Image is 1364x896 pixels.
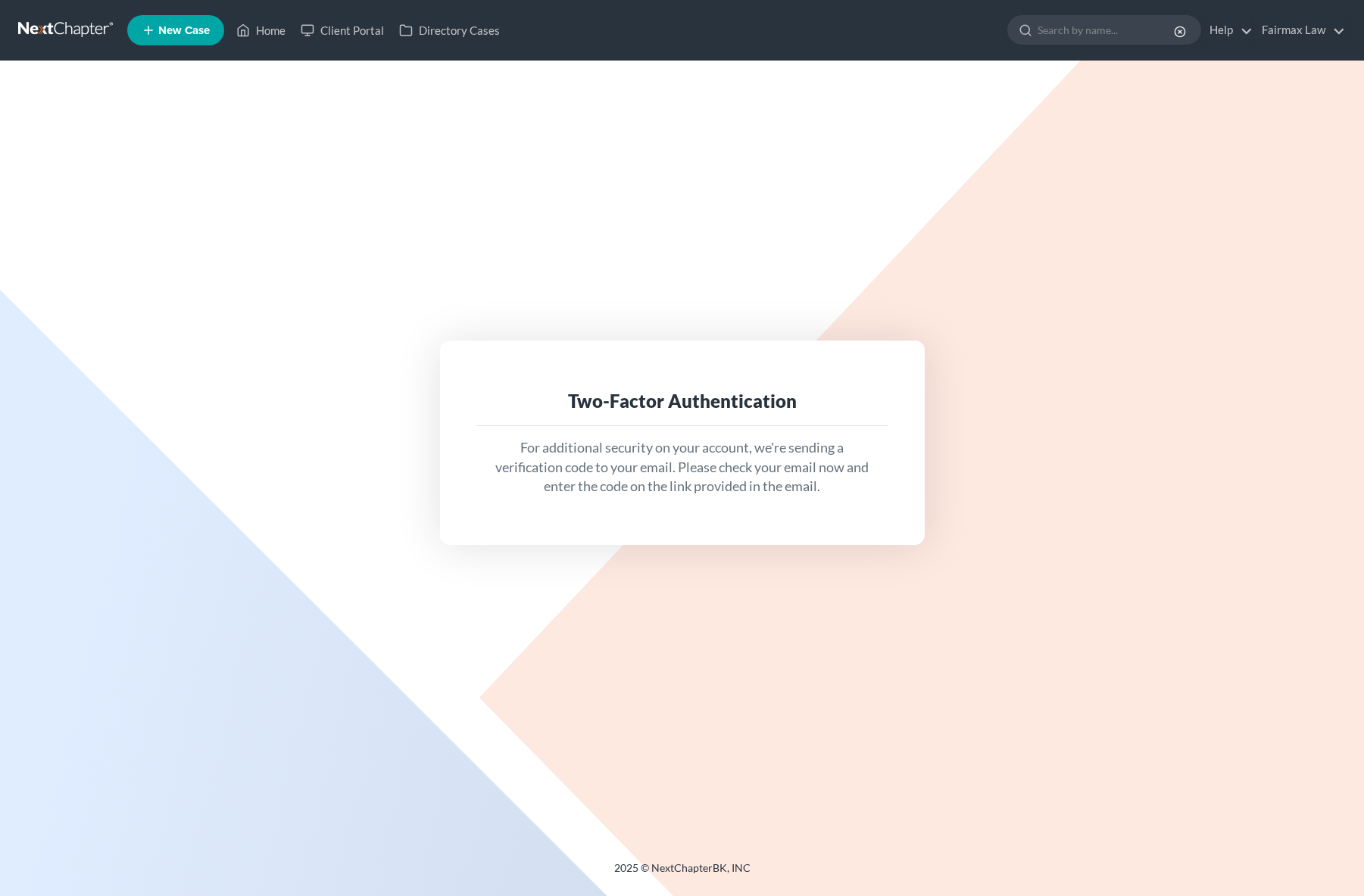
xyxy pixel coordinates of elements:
[488,389,876,413] div: Two-Factor Authentication
[158,25,210,36] span: New Case
[1254,17,1345,44] a: Fairmax Law
[392,17,507,44] a: Directory Cases
[488,438,876,496] p: For additional security on your account, we're sending a verification code to your email. Please ...
[293,17,392,44] a: Client Portal
[1038,16,1176,44] input: Search by name...
[1202,17,1253,44] a: Help
[229,17,293,44] a: Home
[251,860,1114,888] div: 2025 © NextChapterBK, INC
